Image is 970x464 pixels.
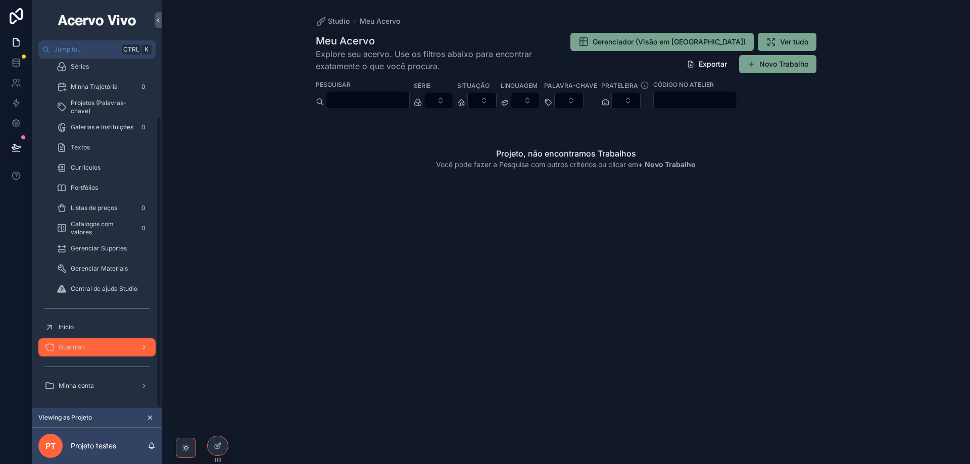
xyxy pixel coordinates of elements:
[638,160,696,169] strong: + Novo Trabalho
[328,16,350,26] span: Studio
[71,244,127,252] span: Gerenciar Suportes
[122,44,140,55] span: Ctrl
[554,92,584,109] button: Select Button
[71,63,89,71] span: Séries
[51,219,156,237] a: Catalogos com valores0
[51,138,156,157] a: Textos
[501,81,538,90] label: Linguagem
[71,285,137,293] span: Central de ajuda Studio
[71,83,118,91] span: Minha Trajetória
[71,123,133,131] span: Galerias e Instituições
[54,45,118,54] span: Jump to...
[137,222,150,234] div: 0
[38,377,156,395] a: Minha conta
[653,80,714,89] label: Código no atelier
[51,159,156,177] a: Curriculos
[71,143,90,151] span: Textos
[424,92,453,109] button: Select Button
[678,55,735,73] button: Exportar
[137,121,150,133] div: 0
[611,92,641,109] button: Select Button
[436,160,696,170] span: Você pode fazer a Pesquisa com outros critérios ou clicar em
[51,280,156,298] a: Central de ajuda Studio
[71,265,128,273] span: Gerenciar Materiais
[38,318,156,336] a: Início
[570,33,754,51] button: Gerenciador (Visão em [GEOGRAPHIC_DATA])
[71,164,101,172] span: Curriculos
[56,12,138,28] img: App logo
[71,184,98,192] span: Portfólios
[59,323,74,331] span: Início
[142,45,151,54] span: K
[51,239,156,257] a: Gerenciar Suportes
[51,260,156,278] a: Gerenciar Materiais
[51,179,156,197] a: Portfólios
[59,382,94,390] span: Minha conta
[71,441,116,451] p: Projeto testes
[316,80,351,89] label: Pesquisar
[316,34,547,48] h1: Meu Acervo
[457,81,490,90] label: Situação
[544,81,597,90] label: Palavra-chave
[71,204,117,212] span: Listas de preços
[51,58,156,76] a: Séries
[38,414,92,422] span: Viewing as Projeto
[601,81,638,90] label: Prateleira
[496,147,636,160] h2: Projeto, não encontramos Trabalhos
[51,98,156,116] a: Projetos (Palavras-chave)
[316,16,350,26] a: Studio
[414,81,430,90] label: Série
[38,338,156,356] a: Guardian
[137,202,150,214] div: 0
[593,37,746,47] span: Gerenciador (Visão em [GEOGRAPHIC_DATA])
[51,78,156,96] a: Minha Trajetória0
[360,16,400,26] a: Meu Acervo
[137,81,150,93] div: 0
[780,37,808,47] span: Ver tudo
[71,99,145,115] span: Projetos (Palavras-chave)
[758,33,816,51] button: Ver tudo
[71,220,133,236] span: Catalogos com valores
[59,343,85,351] span: Guardian
[45,440,56,452] span: Pt
[32,59,162,408] div: scrollable content
[316,48,547,72] span: Explore seu acervo. Use os filtros abaixo para encontrar exatamente o que você procura.
[467,92,497,109] button: Select Button
[739,55,816,73] button: Novo Trabalho
[51,199,156,217] a: Listas de preços0
[51,118,156,136] a: Galerias e Instituições0
[511,92,540,109] button: Select Button
[38,40,156,59] button: Jump to...CtrlK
